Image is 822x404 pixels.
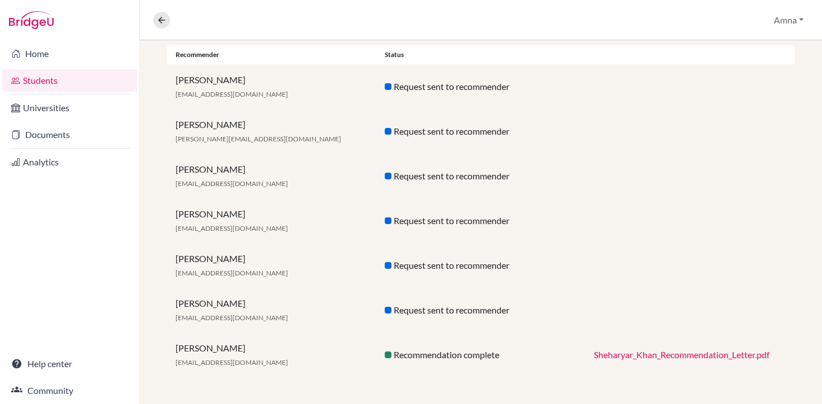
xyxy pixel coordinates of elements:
span: [EMAIL_ADDRESS][DOMAIN_NAME] [176,269,288,277]
a: Help center [2,353,137,375]
a: Analytics [2,151,137,173]
a: Sheharyar_Khan_Recommendation_Letter.pdf [594,349,769,360]
div: Recommender [167,50,376,60]
div: [PERSON_NAME] [167,163,376,189]
span: [EMAIL_ADDRESS][DOMAIN_NAME] [176,358,288,367]
div: [PERSON_NAME] [167,297,376,324]
span: [PERSON_NAME][EMAIL_ADDRESS][DOMAIN_NAME] [176,135,341,143]
div: [PERSON_NAME] [167,73,376,100]
div: Request sent to recommender [376,125,585,138]
div: [PERSON_NAME] [167,252,376,279]
a: Universities [2,97,137,119]
span: [EMAIL_ADDRESS][DOMAIN_NAME] [176,179,288,188]
span: [EMAIL_ADDRESS][DOMAIN_NAME] [176,313,288,322]
div: [PERSON_NAME] [167,207,376,234]
img: Bridge-U [9,11,54,29]
div: Recommendation complete [376,348,585,362]
a: Community [2,379,137,402]
button: Amna [769,9,809,31]
div: Request sent to recommender [376,303,585,317]
a: Documents [2,123,137,146]
div: Status [376,50,585,60]
div: [PERSON_NAME] [167,118,376,145]
div: Request sent to recommender [376,259,585,272]
span: [EMAIL_ADDRESS][DOMAIN_NAME] [176,224,288,232]
div: Request sent to recommender [376,169,585,183]
div: Request sent to recommender [376,214,585,227]
a: Students [2,69,137,92]
span: [EMAIL_ADDRESS][DOMAIN_NAME] [176,90,288,98]
div: [PERSON_NAME] [167,341,376,368]
div: Request sent to recommender [376,80,585,93]
a: Home [2,42,137,65]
